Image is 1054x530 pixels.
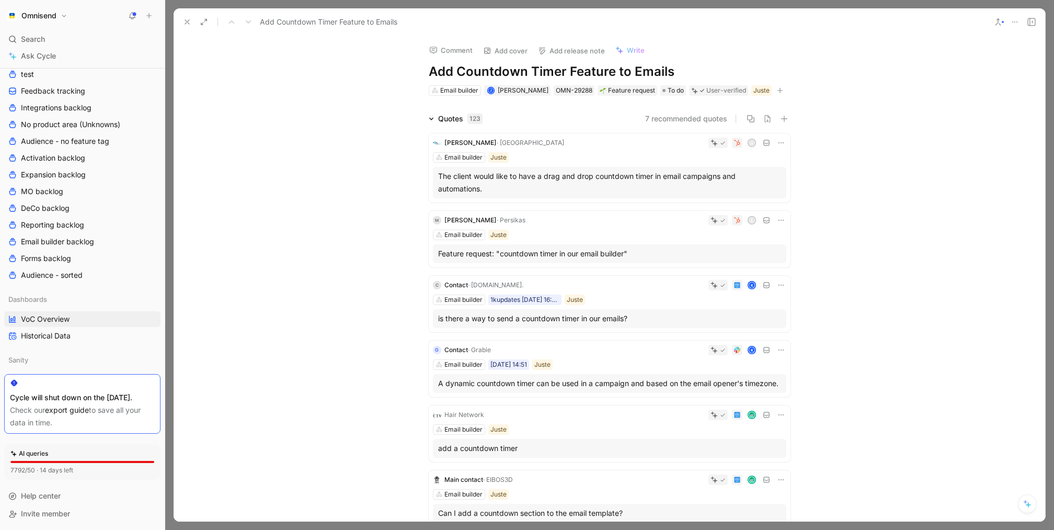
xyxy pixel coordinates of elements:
div: Juste [490,152,507,163]
span: · EIBOS3D [483,476,513,483]
img: 🌱 [600,87,606,94]
a: VoC Overview [4,311,161,327]
div: K [748,347,755,354]
div: Can I add a countdown section to the email template? [438,507,781,520]
div: 1kupdates [DATE] 16:40 [490,295,559,305]
button: Write [611,43,649,58]
a: No product area (Unknowns) [4,117,161,132]
div: J [488,88,494,94]
div: G [433,346,441,354]
span: · Persikas [497,216,525,224]
div: 123 [467,114,483,124]
div: M [433,216,441,224]
div: Feature request: "countdown timer in our email builder" [438,247,781,260]
div: The client would like to have a drag and drop countdown timer in email campaigns and automations. [438,170,781,195]
div: AI queries [10,448,48,459]
span: Email builder backlog [21,236,94,247]
div: Help center [4,488,161,504]
div: Juste [490,489,507,500]
h1: Add Countdown Timer Feature to Emails [429,63,790,80]
span: test [21,69,34,80]
a: Integrations backlog [4,100,161,116]
span: Expansion backlog [21,170,86,180]
a: Feedback tracking [4,83,161,99]
button: Comment [425,43,477,58]
span: Invite member [21,509,70,518]
div: Email builder [444,359,483,370]
div: User-verified [706,85,746,96]
span: Dashboards [8,294,47,305]
button: 7 recommended quotes [645,112,727,125]
div: Email builder [444,489,483,500]
img: logo [433,476,441,484]
div: To do [660,85,686,96]
span: Audience - sorted [21,270,83,280]
div: Email builder [444,230,483,240]
a: test [4,66,161,82]
span: [PERSON_NAME] [444,216,497,224]
a: Ask Cycle [4,48,161,64]
button: OmnisendOmnisend [4,8,70,23]
span: Search [21,33,45,46]
a: export guide [45,405,89,414]
div: Email builder [444,424,483,435]
span: Activation backlog [21,153,85,163]
span: Main contact [444,476,483,483]
span: Ask Cycle [21,50,56,62]
span: Help center [21,491,61,500]
div: add a countdown timer [438,442,781,455]
div: Check our to save all your data in time. [10,404,155,429]
div: Feature request [600,85,655,96]
a: Audience - no feature tag [4,133,161,149]
div: Quotes [438,112,483,125]
button: Add cover [478,43,532,58]
span: Historical Data [21,331,71,341]
span: [PERSON_NAME] [444,139,497,146]
div: Invite member [4,506,161,522]
div: Juste [753,85,770,96]
span: Audience - no feature tag [21,136,109,146]
span: DeCo backlog [21,203,70,213]
div: 7792/50 · 14 days left [10,465,73,476]
span: Feedback tracking [21,86,85,96]
span: No product area (Unknowns) [21,119,120,130]
div: Email builder [444,152,483,163]
span: To do [668,85,684,96]
div: Juste [567,295,583,305]
div: K [748,282,755,289]
a: Forms backlog [4,251,161,266]
div: Juste [534,359,551,370]
div: A [748,217,755,224]
a: MO backlog [4,184,161,199]
div: Hair Network [444,410,484,420]
img: logo [433,139,441,147]
div: Email builder [444,295,483,305]
a: Email builder backlog [4,234,161,250]
div: [DATE] 14:51 [490,359,527,370]
span: Integrations backlog [21,103,91,113]
img: avatar [748,477,755,483]
span: MO backlog [21,186,63,197]
div: Cycle will shut down on the [DATE]. [10,391,155,404]
div: Juste [490,230,507,240]
span: Write [627,46,645,55]
span: Contact [444,281,468,289]
div: OMN-29288 [556,85,592,96]
div: C [433,281,441,289]
span: Forms backlog [21,253,71,264]
a: Historical Data [4,328,161,344]
span: Add Countdown Timer Feature to Emails [260,16,397,28]
div: Search [4,31,161,47]
a: Reporting backlog [4,217,161,233]
button: Add release note [533,43,610,58]
div: Juste [490,424,507,435]
h1: Omnisend [21,11,56,20]
img: logo [433,411,441,419]
a: DeCo backlog [4,200,161,216]
a: Audience - sorted [4,267,161,283]
div: Sanity [4,352,161,371]
div: DashboardsVoC OverviewHistorical Data [4,291,161,344]
div: g [748,140,755,146]
div: A dynamic countdown timer can be used in a campaign and based on the email opener's timezone. [438,377,781,390]
div: Sanity [4,352,161,368]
